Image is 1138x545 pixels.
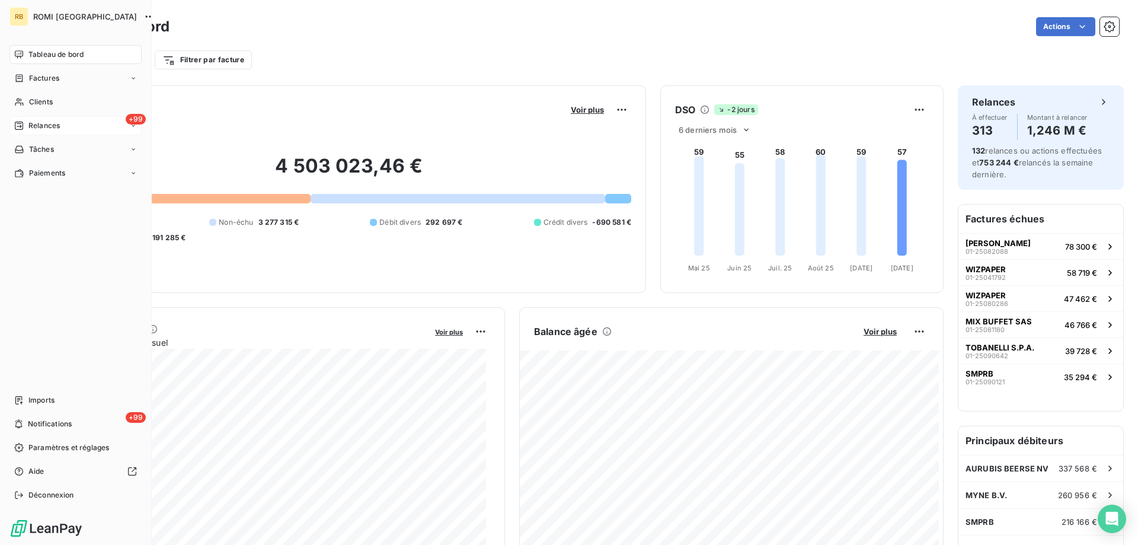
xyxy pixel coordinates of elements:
[1036,17,1095,36] button: Actions
[727,264,752,272] tspan: Juin 25
[972,114,1008,121] span: À effectuer
[972,95,1015,109] h6: Relances
[28,395,55,406] span: Imports
[966,274,1006,281] span: 01-25041792
[258,217,299,228] span: 3 277 315 €
[426,217,462,228] span: 292 697 €
[28,442,109,453] span: Paramètres et réglages
[431,326,466,337] button: Voir plus
[958,337,1123,364] button: TOBANELLI S.P.A.01-2509064239 728 €
[28,466,44,477] span: Aide
[966,517,994,527] span: SMPRB
[966,248,1008,255] span: 01-25082088
[860,326,900,337] button: Voir plus
[28,49,84,60] span: Tableau de bord
[1059,464,1097,473] span: 337 568 €
[864,327,897,336] span: Voir plus
[28,419,72,429] span: Notifications
[958,364,1123,390] button: SMPRB01-2509012135 294 €
[126,114,146,125] span: +99
[675,103,695,117] h6: DSO
[1027,114,1088,121] span: Montant à relancer
[567,104,608,115] button: Voir plus
[966,317,1032,326] span: MIX BUFFET SAS
[28,490,74,501] span: Déconnexion
[592,217,631,228] span: -690 581 €
[534,324,597,339] h6: Balance âgée
[155,50,252,69] button: Filtrer par facture
[972,146,1102,179] span: relances ou actions effectuées et relancés la semaine dernière.
[1062,517,1097,527] span: 216 166 €
[29,168,65,179] span: Paiements
[966,291,1006,300] span: WIZPAPER
[966,369,993,378] span: SMPRB
[9,7,28,26] div: RB
[219,217,253,228] span: Non-échu
[979,158,1018,167] span: 753 244 €
[958,205,1123,233] h6: Factures échues
[435,328,463,336] span: Voir plus
[966,238,1031,248] span: [PERSON_NAME]
[9,462,142,481] a: Aide
[149,232,186,243] span: -191 285 €
[679,125,737,135] span: 6 derniers mois
[126,412,146,423] span: +99
[966,378,1005,385] span: 01-25090121
[958,233,1123,259] button: [PERSON_NAME]01-2508208878 300 €
[1065,320,1097,330] span: 46 766 €
[958,426,1123,455] h6: Principaux débiteurs
[972,146,985,155] span: 132
[966,343,1034,352] span: TOBANELLI S.P.A.
[966,490,1007,500] span: MYNE B.V.
[1065,242,1097,251] span: 78 300 €
[29,97,53,107] span: Clients
[9,519,83,538] img: Logo LeanPay
[966,352,1008,359] span: 01-25090642
[966,326,1005,333] span: 01-25081180
[958,259,1123,285] button: WIZPAPER01-2504179258 719 €
[958,311,1123,337] button: MIX BUFFET SAS01-2508118046 766 €
[808,264,834,272] tspan: Août 25
[850,264,872,272] tspan: [DATE]
[29,73,59,84] span: Factures
[1058,490,1097,500] span: 260 956 €
[966,464,1049,473] span: AURUBIS BEERSE NV
[1027,121,1088,140] h4: 1,246 M €
[688,264,710,272] tspan: Mai 25
[571,105,604,114] span: Voir plus
[768,264,792,272] tspan: Juil. 25
[1067,268,1097,278] span: 58 719 €
[1065,346,1097,356] span: 39 728 €
[28,120,60,131] span: Relances
[379,217,421,228] span: Débit divers
[1064,372,1097,382] span: 35 294 €
[1098,505,1126,533] div: Open Intercom Messenger
[972,121,1008,140] h4: 313
[544,217,588,228] span: Crédit divers
[958,285,1123,311] button: WIZPAPER01-2508028647 462 €
[966,300,1008,307] span: 01-25080286
[67,336,427,349] span: Chiffre d'affaires mensuel
[1064,294,1097,304] span: 47 462 €
[966,264,1006,274] span: WIZPAPER
[67,154,631,190] h2: 4 503 023,46 €
[29,144,54,155] span: Tâches
[714,104,757,115] span: -2 jours
[891,264,913,272] tspan: [DATE]
[33,12,137,21] span: ROMI [GEOGRAPHIC_DATA]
